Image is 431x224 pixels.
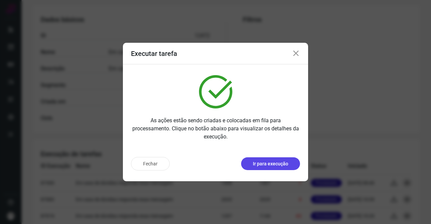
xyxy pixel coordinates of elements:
img: verified.svg [199,75,232,108]
button: Fechar [131,157,170,170]
p: Ir para execução [253,160,288,167]
p: As ações estão sendo criadas e colocadas em fila para processamento. Clique no botão abaixo para ... [131,117,300,141]
h3: Executar tarefa [131,50,177,58]
button: Ir para execução [241,157,300,170]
